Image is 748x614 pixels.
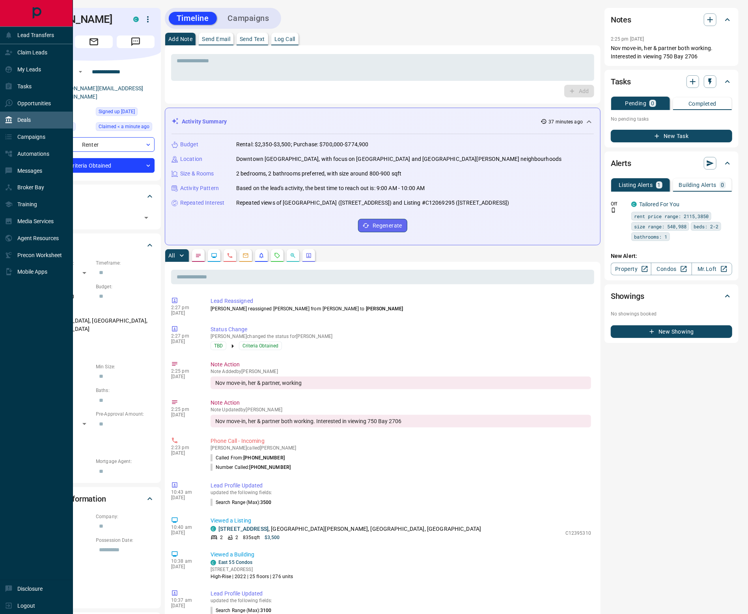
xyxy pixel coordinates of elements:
[211,566,293,573] p: [STREET_ADDRESS]
[171,374,199,379] p: [DATE]
[211,464,291,471] p: Number Called:
[171,489,199,495] p: 10:43 am
[240,36,265,42] p: Send Text
[651,101,654,106] p: 0
[171,450,199,456] p: [DATE]
[611,154,732,173] div: Alerts
[171,597,199,603] p: 10:37 am
[33,236,155,255] div: Criteria
[96,363,155,370] p: Min Size:
[236,155,561,163] p: Downtown [GEOGRAPHIC_DATA], with focus on [GEOGRAPHIC_DATA] and [GEOGRAPHIC_DATA][PERSON_NAME] ne...
[33,137,155,152] div: Renter
[611,252,732,260] p: New Alert:
[651,263,692,275] a: Condos
[611,75,631,88] h2: Tasks
[180,184,219,192] p: Activity Pattern
[33,158,155,173] div: Criteria Obtained
[625,101,646,106] p: Pending
[96,387,155,394] p: Baths:
[688,101,716,106] p: Completed
[195,252,201,259] svg: Notes
[96,458,155,465] p: Mortgage Agent:
[180,155,202,163] p: Location
[611,36,644,42] p: 2:25 pm [DATE]
[274,252,280,259] svg: Requests
[611,130,732,142] button: New Task
[171,495,199,500] p: [DATE]
[33,307,155,314] p: Areas Searched:
[211,297,591,305] p: Lead Reassigned
[141,212,152,223] button: Open
[243,534,260,541] p: 835 sqft
[611,200,627,207] p: Off
[634,212,709,220] span: rent price range: 2115,3850
[33,13,121,26] h1: [PERSON_NAME]
[236,184,425,192] p: Based on the lead's activity, the best time to reach out is: 9:00 AM - 10:00 AM
[117,35,155,48] span: Message
[227,252,233,259] svg: Calls
[180,199,224,207] p: Repeated Interest
[211,415,591,427] div: Nov move-in, her & partner both working. Interested in viewing 750 Bay 2706
[658,182,661,188] p: 1
[171,412,199,418] p: [DATE]
[211,252,217,259] svg: Lead Browsing Activity
[133,17,139,22] div: condos.ca
[236,199,509,207] p: Repeated views of [GEOGRAPHIC_DATA] ([STREET_ADDRESS]) and Listing #C12069295 ([STREET_ADDRESS])
[211,481,591,490] p: Lead Profile Updated
[96,107,155,118] div: Wed Sep 03 2025
[171,558,199,564] p: 10:38 am
[171,603,199,608] p: [DATE]
[211,369,591,374] p: Note Added by [PERSON_NAME]
[99,108,135,116] span: Signed up [DATE]
[679,182,716,188] p: Building Alerts
[236,170,401,178] p: 2 bedrooms, 2 bathrooms preferred, with size around 800-900 sqft
[290,252,296,259] svg: Opportunities
[218,526,269,532] a: [STREET_ADDRESS]
[214,342,223,350] span: TBD
[33,314,155,336] p: [GEOGRAPHIC_DATA], [GEOGRAPHIC_DATA], [GEOGRAPHIC_DATA]
[211,517,591,525] p: Viewed a Listing
[96,411,155,418] p: Pre-Approval Amount:
[33,489,155,508] div: Personal Information
[171,407,199,412] p: 2:25 pm
[220,534,223,541] p: 2
[211,325,591,334] p: Status Change
[611,72,732,91] div: Tasks
[250,465,291,470] span: [PHONE_NUMBER]
[211,490,591,495] p: updated the following fields:
[33,434,155,441] p: Credit Score:
[274,36,295,42] p: Log Call
[171,564,199,569] p: [DATE]
[611,207,616,213] svg: Push Notification Only
[634,233,667,241] span: bathrooms: 1
[260,608,271,613] span: 3100
[211,607,272,614] p: Search Range (Max) :
[211,445,591,451] p: [PERSON_NAME] called [PERSON_NAME]
[611,113,732,125] p: No pending tasks
[565,530,591,537] p: C12395310
[611,10,732,29] div: Notes
[611,325,732,338] button: New Showing
[171,333,199,339] p: 2:27 pm
[631,202,637,207] div: condos.ca
[171,445,199,450] p: 2:23 pm
[242,342,278,350] span: Criteria Obtained
[99,123,149,131] span: Claimed < a minute ago
[171,530,199,536] p: [DATE]
[96,537,155,544] p: Possession Date:
[96,513,155,520] p: Company:
[211,407,591,412] p: Note Updated by [PERSON_NAME]
[611,290,644,302] h2: Showings
[306,252,312,259] svg: Agent Actions
[692,263,732,275] a: Mr.Loft
[236,140,369,149] p: Rental: $2,350-$3,500; Purchase: $700,000-$774,900
[211,377,591,389] div: Nov move-in, her & partner, working
[721,182,724,188] p: 0
[180,140,198,149] p: Budget
[548,118,583,125] p: 37 minutes ago
[172,114,594,129] div: Activity Summary37 minutes ago
[639,201,679,207] a: Tailored For You
[366,306,403,312] span: [PERSON_NAME]
[611,287,732,306] div: Showings
[258,252,265,259] svg: Listing Alerts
